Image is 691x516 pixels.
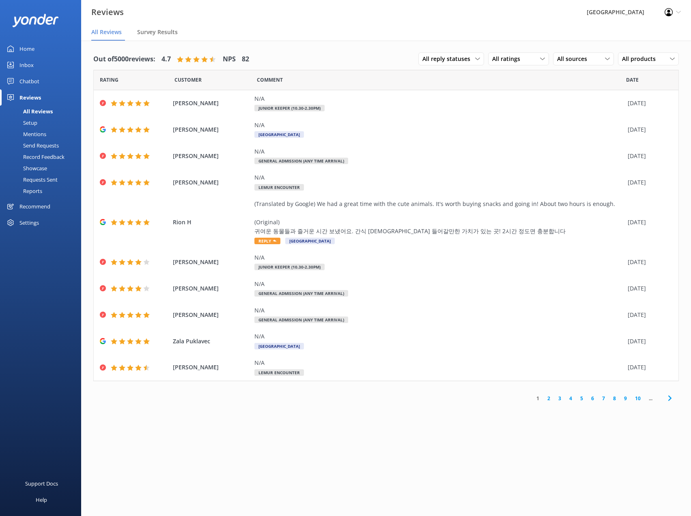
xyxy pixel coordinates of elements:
div: Send Requests [5,140,59,151]
a: 10 [631,395,645,402]
div: Settings [19,215,39,231]
div: Record Feedback [5,151,65,163]
div: Recommend [19,198,50,215]
h4: Out of 5000 reviews: [93,54,155,65]
span: Question [257,76,283,84]
span: [PERSON_NAME] [173,152,250,160]
div: N/A [254,121,624,130]
div: Help [36,492,47,508]
span: All products [622,54,661,63]
div: [DATE] [628,258,668,267]
span: Junior Keeper (10.30-2.30pm) [254,264,325,270]
div: Mentions [5,128,46,140]
div: N/A [254,173,624,182]
h4: 4.7 [161,54,171,65]
span: [GEOGRAPHIC_DATA] [254,131,304,138]
div: N/A [254,358,624,367]
span: ... [645,395,657,402]
div: [DATE] [628,363,668,372]
span: Lemur Encounter [254,184,304,191]
img: yonder-white-logo.png [12,14,59,27]
a: 4 [565,395,576,402]
div: [DATE] [628,284,668,293]
span: General Admission (Any Time Arrival) [254,158,348,164]
a: Mentions [5,128,81,140]
div: Reviews [19,89,41,106]
span: Lemur Encounter [254,369,304,376]
span: Date [626,76,639,84]
span: [PERSON_NAME] [173,363,250,372]
div: N/A [254,147,624,156]
span: All reply statuses [422,54,475,63]
span: [PERSON_NAME] [173,284,250,293]
a: Setup [5,117,81,128]
a: Send Requests [5,140,81,151]
span: Junior Keeper (10.30-2.30pm) [254,105,325,111]
div: Inbox [19,57,34,73]
div: Showcase [5,163,47,174]
div: Home [19,41,34,57]
a: Record Feedback [5,151,81,163]
div: [DATE] [628,310,668,319]
a: 6 [587,395,598,402]
a: Requests Sent [5,174,81,185]
span: [PERSON_NAME] [173,258,250,267]
a: 2 [543,395,554,402]
span: [PERSON_NAME] [173,99,250,108]
span: Rion H [173,218,250,227]
span: [GEOGRAPHIC_DATA] [285,238,335,244]
a: Reports [5,185,81,197]
span: Zala Puklavec [173,337,250,346]
span: All sources [557,54,592,63]
a: All Reviews [5,106,81,117]
div: Chatbot [19,73,39,89]
span: General Admission (Any Time Arrival) [254,290,348,297]
span: All Reviews [91,28,122,36]
span: Reply [254,238,280,244]
span: [PERSON_NAME] [173,125,250,134]
a: 7 [598,395,609,402]
span: General Admission (Any Time Arrival) [254,317,348,323]
span: [PERSON_NAME] [173,178,250,187]
div: N/A [254,94,624,103]
span: Date [100,76,118,84]
span: Date [174,76,202,84]
a: 8 [609,395,620,402]
a: 1 [532,395,543,402]
div: [DATE] [628,218,668,227]
span: [PERSON_NAME] [173,310,250,319]
div: (Translated by Google) We had a great time with the cute animals. It's worth buying snacks and go... [254,199,624,236]
div: [DATE] [628,99,668,108]
div: [DATE] [628,337,668,346]
h3: Reviews [91,6,124,19]
div: N/A [254,253,624,262]
div: N/A [254,306,624,315]
div: Support Docs [25,475,58,492]
div: Reports [5,185,42,197]
a: Showcase [5,163,81,174]
span: [GEOGRAPHIC_DATA] [254,343,304,349]
h4: 82 [242,54,249,65]
div: N/A [254,332,624,341]
div: [DATE] [628,125,668,134]
a: 5 [576,395,587,402]
div: [DATE] [628,152,668,160]
a: 9 [620,395,631,402]
div: All Reviews [5,106,53,117]
div: Setup [5,117,37,128]
h4: NPS [223,54,236,65]
span: Survey Results [137,28,178,36]
a: 3 [554,395,565,402]
div: [DATE] [628,178,668,187]
span: All ratings [492,54,525,63]
div: Requests Sent [5,174,58,185]
div: N/A [254,280,624,288]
